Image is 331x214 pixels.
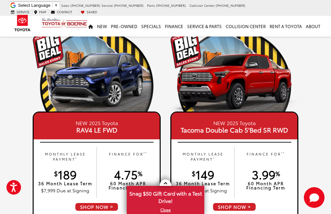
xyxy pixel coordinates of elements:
span: Service [16,9,29,14]
sup: % [138,169,142,178]
a: Map [32,10,48,14]
span: Service [101,3,113,8]
svg: Start Chat [304,187,325,208]
a: Finance [163,16,185,37]
a: Service [9,10,31,14]
span: Select Language [18,3,50,8]
p: FINANCE FOR [100,151,156,162]
span: Sales [61,3,69,8]
p: MONTHLY LEASE PAYMENT [175,151,231,162]
small: NEW 2025 Toyota [38,119,155,126]
p: FINANCE FOR [238,151,294,162]
a: Home [86,16,95,37]
span: RAV4 LE FWD [38,126,155,133]
a: Service & Parts: Opens in a new tab [185,16,224,37]
span: SHOP NOW [212,202,256,211]
span: 189 [54,166,77,182]
span: Map [39,9,46,14]
span: Snag $50 Gift Card with a Test Drive! [127,187,204,206]
span: 4.75 [114,166,142,182]
span: [PHONE_NUMBER] [70,3,100,8]
a: About [304,16,322,37]
p: 60 Month APR Financing Term [100,181,156,190]
span: ▼ [54,3,58,8]
span: Tacoma Double Cab 5'Bed SR RWD [176,126,293,133]
span: Contact [57,9,72,14]
a: Pre-Owned [109,16,139,37]
span: [PHONE_NUMBER] [114,3,144,8]
span: [PHONE_NUMBER] [156,3,186,8]
img: Toyota [10,13,35,34]
span: [PHONE_NUMBER] [216,3,245,8]
span: 149 [192,166,214,182]
a: Specials [139,16,163,37]
p: $7,999 Due at Signing [37,187,93,194]
p: 36 Month Lease Term [37,181,93,186]
sup: $ [192,169,196,178]
a: Contact [49,10,74,14]
img: 24_RAV4_Limited_DarkBlue_Left [33,52,161,111]
a: New [95,16,109,37]
a: Collision Center [224,16,268,37]
small: NEW 2025 Toyota [176,119,293,126]
button: Toggle Chat Window [304,187,325,208]
img: 25_Tacoma_Limited_Double_Cab_5_Bed_Supersonic_Red_Left [170,52,298,116]
a: My Saved Vehicles [79,10,99,14]
span: Collision Center [189,3,215,8]
span: Saved [87,9,97,14]
span: 3.99 [252,166,280,182]
img: Vic Vaughan Toyota of Boerne [41,17,88,29]
sup: $ [54,169,58,178]
p: MONTHLY LEASE PAYMENT [37,151,93,162]
a: Select Language​ [18,3,58,8]
p: 60 Month APR Financing Term [238,181,294,190]
span: Parts [147,3,155,8]
a: Rent a Toyota [268,16,304,37]
sup: % [275,169,280,178]
span: SHOP NOW [75,202,119,211]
